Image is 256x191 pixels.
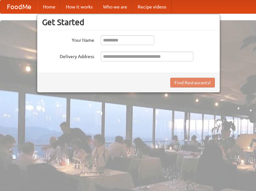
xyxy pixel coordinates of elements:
[42,52,94,60] label: Delivery Address
[0,0,38,13] a: FoodMe
[42,17,215,27] h3: Get Started
[98,0,132,13] a: Who we are
[61,0,98,13] a: How it works
[38,0,61,13] a: Home
[132,0,172,13] a: Recipe videos
[170,78,215,88] button: Find Restaurants!
[42,35,94,43] label: Your Name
